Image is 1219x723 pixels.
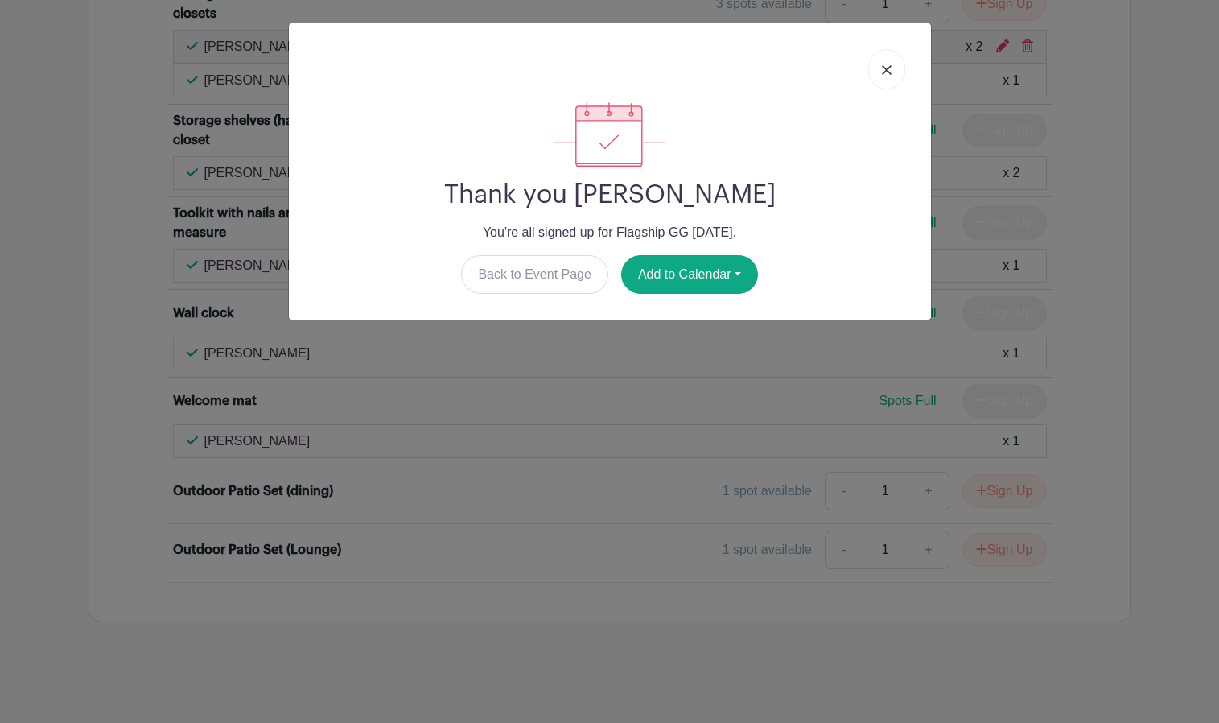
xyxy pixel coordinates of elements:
img: close_button-5f87c8562297e5c2d7936805f587ecaba9071eb48480494691a3f1689db116b3.svg [882,65,892,75]
p: You're all signed up for Flagship GG [DATE]. [302,223,918,242]
img: signup_complete-c468d5dda3e2740ee63a24cb0ba0d3ce5d8a4ecd24259e683200fb1569d990c8.svg [554,102,665,167]
h2: Thank you [PERSON_NAME] [302,180,918,210]
button: Add to Calendar [621,255,758,294]
a: Back to Event Page [461,255,608,294]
